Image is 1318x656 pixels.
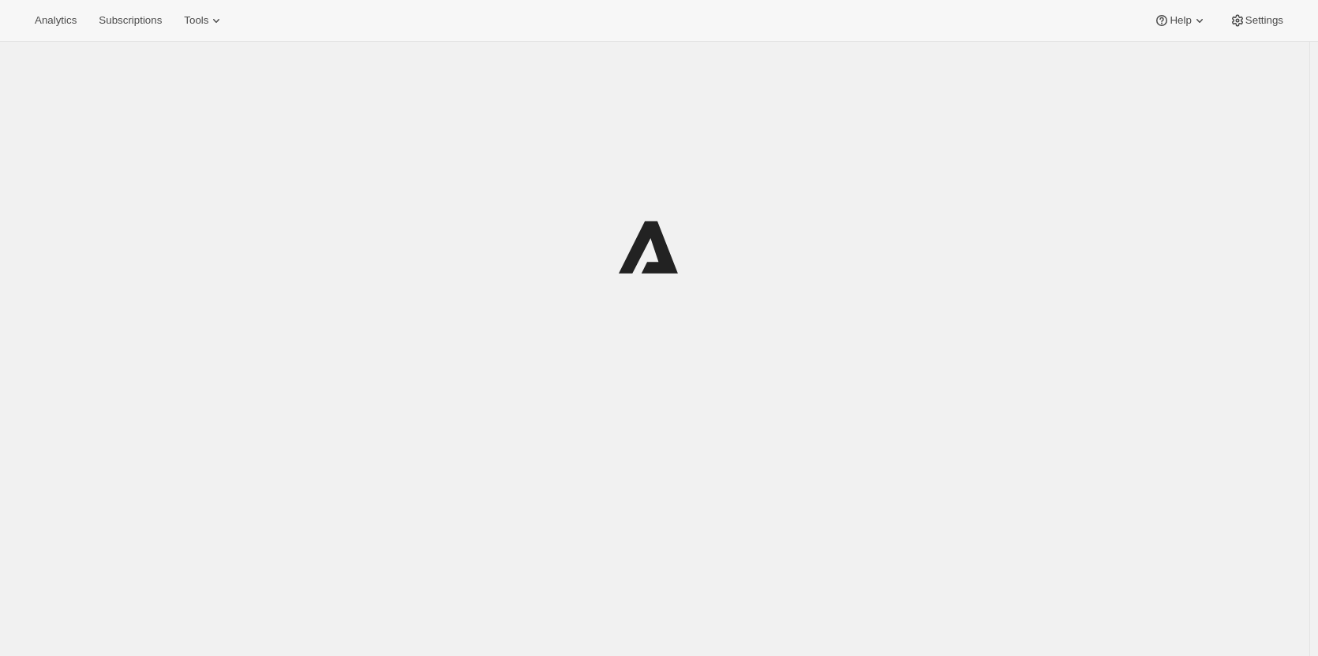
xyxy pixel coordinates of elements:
span: Settings [1245,14,1283,27]
span: Tools [184,14,208,27]
span: Subscriptions [99,14,162,27]
span: Analytics [35,14,77,27]
button: Analytics [25,9,86,32]
button: Tools [174,9,234,32]
button: Subscriptions [89,9,171,32]
button: Help [1144,9,1216,32]
button: Settings [1220,9,1293,32]
span: Help [1170,14,1191,27]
